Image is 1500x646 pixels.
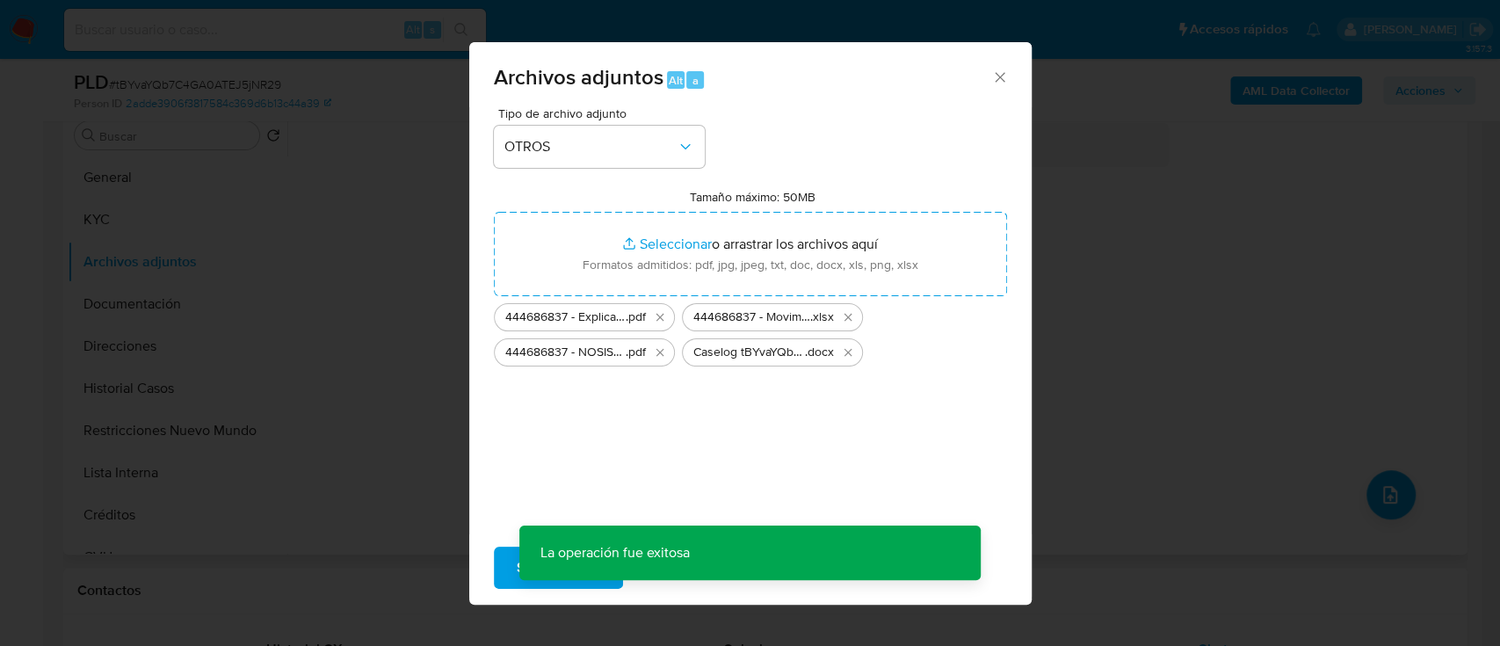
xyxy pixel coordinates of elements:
span: a [692,72,699,89]
span: .pdf [626,308,646,326]
p: La operación fue exitosa [519,526,711,580]
span: 444686837 - Explicacion contrapartes [505,308,626,326]
button: Cerrar [991,69,1007,84]
span: .pdf [626,344,646,361]
button: Eliminar 444686837 - Movimientos.xlsx [837,307,859,328]
span: OTROS [504,138,677,156]
span: Caselog tBYvaYQb7C4GA0ATEJ5jNR29_2025_08_18_22_25_36 [693,344,805,361]
button: OTROS [494,126,705,168]
ul: Archivos seleccionados [494,296,1007,367]
button: Eliminar 444686837 - Explicacion contrapartes.pdf [649,307,670,328]
span: .xlsx [810,308,834,326]
span: 444686837 - NOSIS_Manager_InformeIndividual_20415112352_620658_20250825103144 [505,344,626,361]
button: Subir archivo [494,547,623,589]
button: Eliminar 444686837 - NOSIS_Manager_InformeIndividual_20415112352_620658_20250825103144.pdf [649,342,670,363]
span: Cancelar [653,548,710,587]
button: Eliminar Caselog tBYvaYQb7C4GA0ATEJ5jNR29_2025_08_18_22_25_36.docx [837,342,859,363]
span: 444686837 - Movimientos [693,308,810,326]
span: Tipo de archivo adjunto [498,107,709,120]
span: Subir archivo [517,548,600,587]
label: Tamaño máximo: 50MB [690,189,815,205]
span: .docx [805,344,834,361]
span: Archivos adjuntos [494,62,663,92]
span: Alt [669,72,683,89]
